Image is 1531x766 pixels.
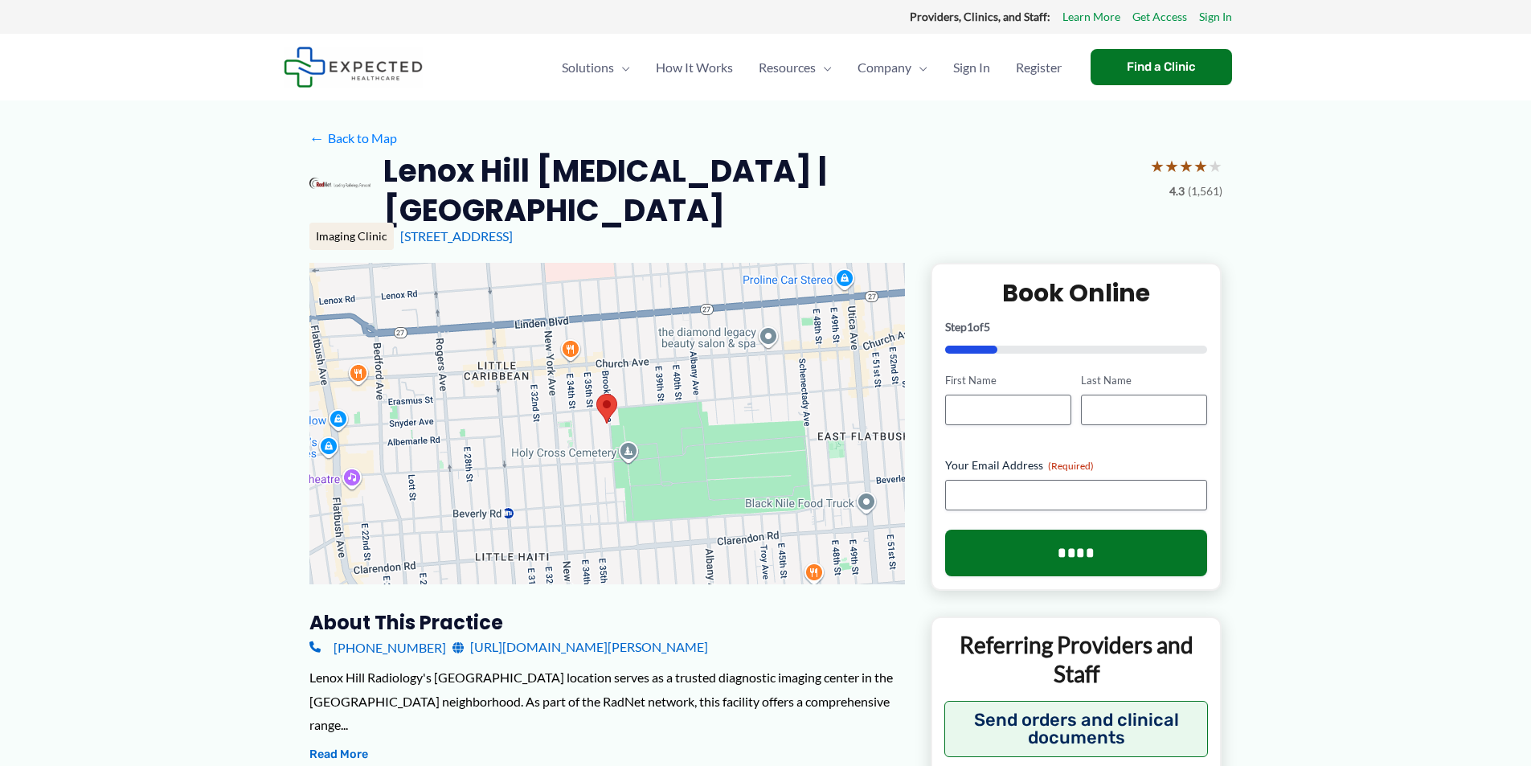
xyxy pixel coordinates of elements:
[1179,151,1193,181] span: ★
[1199,6,1232,27] a: Sign In
[944,630,1209,689] p: Referring Providers and Staff
[1091,49,1232,85] a: Find a Clinic
[309,635,446,659] a: [PHONE_NUMBER]
[656,39,733,96] span: How It Works
[309,223,394,250] div: Imaging Clinic
[945,277,1208,309] h2: Book Online
[284,47,423,88] img: Expected Healthcare Logo - side, dark font, small
[452,635,708,659] a: [URL][DOMAIN_NAME][PERSON_NAME]
[945,457,1208,473] label: Your Email Address
[1208,151,1222,181] span: ★
[1132,6,1187,27] a: Get Access
[309,130,325,145] span: ←
[562,39,614,96] span: Solutions
[967,320,973,334] span: 1
[910,10,1050,23] strong: Providers, Clinics, and Staff:
[1150,151,1165,181] span: ★
[1081,373,1207,388] label: Last Name
[940,39,1003,96] a: Sign In
[614,39,630,96] span: Menu Toggle
[400,228,513,244] a: [STREET_ADDRESS]
[383,151,1137,231] h2: Lenox Hill [MEDICAL_DATA] | [GEOGRAPHIC_DATA]
[1188,181,1222,202] span: (1,561)
[845,39,940,96] a: CompanyMenu Toggle
[643,39,746,96] a: How It Works
[746,39,845,96] a: ResourcesMenu Toggle
[858,39,911,96] span: Company
[1165,151,1179,181] span: ★
[309,610,905,635] h3: About this practice
[1016,39,1062,96] span: Register
[1193,151,1208,181] span: ★
[309,126,397,150] a: ←Back to Map
[816,39,832,96] span: Menu Toggle
[549,39,643,96] a: SolutionsMenu Toggle
[1048,460,1094,472] span: (Required)
[945,322,1208,333] p: Step of
[945,373,1071,388] label: First Name
[309,745,368,764] button: Read More
[984,320,990,334] span: 5
[549,39,1075,96] nav: Primary Site Navigation
[1003,39,1075,96] a: Register
[1169,181,1185,202] span: 4.3
[1062,6,1120,27] a: Learn More
[944,701,1209,757] button: Send orders and clinical documents
[911,39,927,96] span: Menu Toggle
[953,39,990,96] span: Sign In
[309,666,905,737] div: Lenox Hill Radiology's [GEOGRAPHIC_DATA] location serves as a trusted diagnostic imaging center i...
[759,39,816,96] span: Resources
